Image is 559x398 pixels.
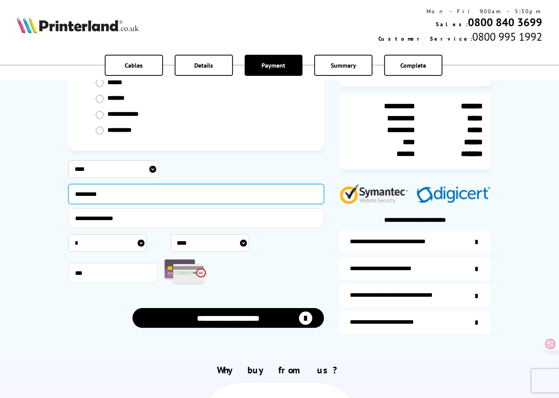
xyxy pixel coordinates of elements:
[468,15,542,29] a: 0800 840 3699
[472,29,542,44] span: 0800 995 1992
[436,21,468,28] span: Sales:
[194,61,213,69] span: Details
[340,258,491,280] a: items-arrive
[400,61,426,69] span: Complete
[378,35,472,42] span: Customer Service:
[340,231,491,253] a: additional-ink
[331,61,356,69] span: Summary
[17,16,139,34] img: Printerland Logo
[340,312,491,334] a: secure-website
[125,61,143,69] span: Cables
[340,285,491,307] a: additional-cables
[262,61,286,69] span: Payment
[378,8,542,15] div: Mon - Fri 9:00am - 5:30pm
[17,364,542,376] h2: Why buy from us?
